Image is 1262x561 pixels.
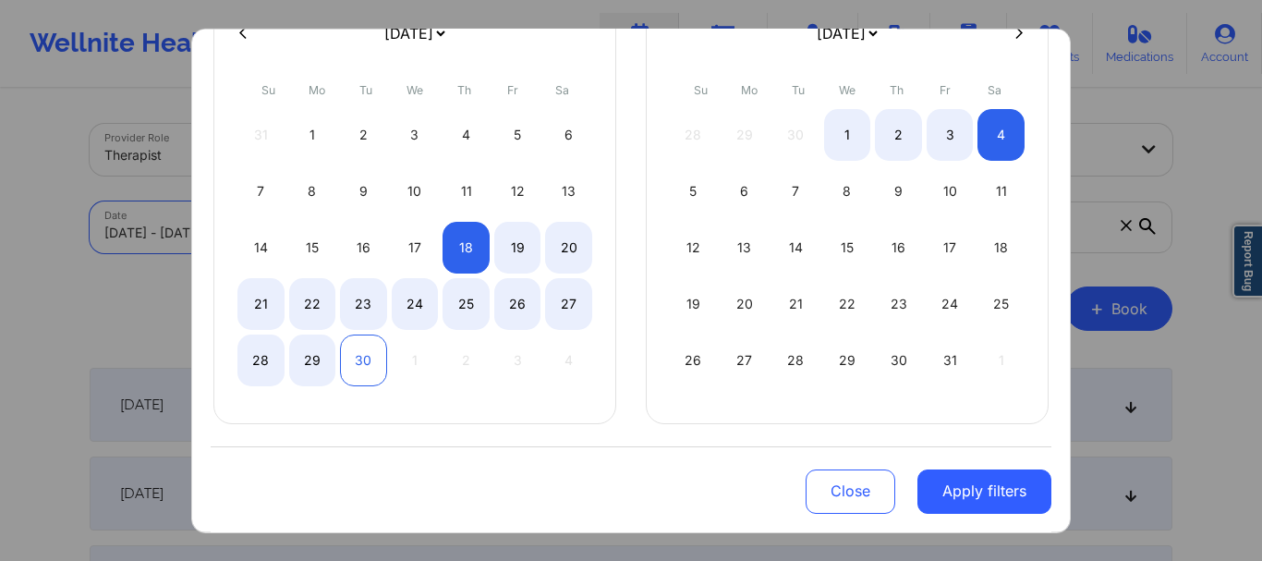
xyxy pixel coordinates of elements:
abbr: Wednesday [839,82,855,96]
div: Sun Sep 14 2025 [237,221,285,273]
button: Apply filters [917,469,1051,513]
div: Sun Oct 26 2025 [670,334,717,385]
div: Wed Oct 08 2025 [824,165,871,216]
abbr: Tuesday [359,82,372,96]
div: Sun Sep 07 2025 [237,165,285,216]
div: Wed Sep 03 2025 [392,108,439,160]
div: Fri Oct 03 2025 [927,108,974,160]
div: Sat Sep 27 2025 [545,277,592,329]
div: Mon Sep 08 2025 [289,165,336,216]
abbr: Thursday [457,82,471,96]
abbr: Saturday [555,82,569,96]
div: Mon Sep 22 2025 [289,277,336,329]
div: Sat Oct 18 2025 [977,221,1025,273]
abbr: Friday [507,82,518,96]
div: Wed Oct 29 2025 [824,334,871,385]
div: Tue Sep 23 2025 [340,277,387,329]
div: Fri Sep 05 2025 [494,108,541,160]
div: Sun Oct 19 2025 [670,277,717,329]
abbr: Sunday [694,82,708,96]
div: Tue Oct 07 2025 [772,165,819,216]
div: Wed Sep 10 2025 [392,165,439,216]
div: Thu Sep 25 2025 [443,277,490,329]
div: Fri Oct 24 2025 [927,277,974,329]
div: Wed Oct 22 2025 [824,277,871,329]
div: Tue Oct 21 2025 [772,277,819,329]
div: Thu Oct 16 2025 [875,221,922,273]
div: Sun Sep 28 2025 [237,334,285,385]
div: Sat Sep 20 2025 [545,221,592,273]
button: Close [806,469,895,513]
div: Sat Oct 25 2025 [977,277,1025,329]
div: Sat Oct 11 2025 [977,165,1025,216]
abbr: Sunday [261,82,275,96]
div: Sat Sep 13 2025 [545,165,592,216]
div: Fri Sep 26 2025 [494,277,541,329]
div: Mon Oct 27 2025 [722,334,769,385]
div: Sat Oct 04 2025 [977,108,1025,160]
div: Fri Sep 19 2025 [494,221,541,273]
div: Wed Oct 01 2025 [824,108,871,160]
div: Thu Sep 11 2025 [443,165,490,216]
div: Thu Sep 04 2025 [443,108,490,160]
abbr: Monday [309,82,325,96]
div: Mon Oct 06 2025 [722,165,769,216]
div: Wed Sep 24 2025 [392,277,439,329]
abbr: Tuesday [792,82,805,96]
abbr: Saturday [988,82,1001,96]
div: Thu Oct 30 2025 [875,334,922,385]
abbr: Wednesday [407,82,423,96]
div: Tue Sep 16 2025 [340,221,387,273]
abbr: Friday [940,82,951,96]
div: Mon Oct 13 2025 [722,221,769,273]
div: Thu Sep 18 2025 [443,221,490,273]
div: Thu Oct 09 2025 [875,165,922,216]
div: Mon Sep 01 2025 [289,108,336,160]
div: Mon Sep 29 2025 [289,334,336,385]
div: Thu Oct 02 2025 [875,108,922,160]
div: Tue Sep 09 2025 [340,165,387,216]
div: Wed Oct 15 2025 [824,221,871,273]
div: Sun Sep 21 2025 [237,277,285,329]
div: Thu Oct 23 2025 [875,277,922,329]
div: Sun Oct 12 2025 [670,221,717,273]
div: Tue Sep 02 2025 [340,108,387,160]
div: Fri Sep 12 2025 [494,165,541,216]
div: Fri Oct 17 2025 [927,221,974,273]
div: Wed Sep 17 2025 [392,221,439,273]
div: Tue Oct 28 2025 [772,334,819,385]
div: Tue Sep 30 2025 [340,334,387,385]
div: Sun Oct 05 2025 [670,165,717,216]
div: Tue Oct 14 2025 [772,221,819,273]
div: Fri Oct 31 2025 [927,334,974,385]
abbr: Monday [741,82,758,96]
div: Mon Sep 15 2025 [289,221,336,273]
div: Mon Oct 20 2025 [722,277,769,329]
div: Fri Oct 10 2025 [927,165,974,216]
div: Sat Sep 06 2025 [545,108,592,160]
abbr: Thursday [890,82,904,96]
